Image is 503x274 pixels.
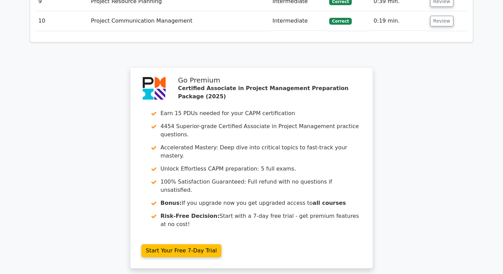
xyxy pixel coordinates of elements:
td: Intermediate [270,11,326,31]
a: Start Your Free 7-Day Trial [141,244,221,257]
td: 10 [36,11,88,31]
button: Review [430,16,453,26]
td: 0:19 min. [371,11,427,31]
td: Project Communication Management [88,11,270,31]
span: Correct [329,18,351,25]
